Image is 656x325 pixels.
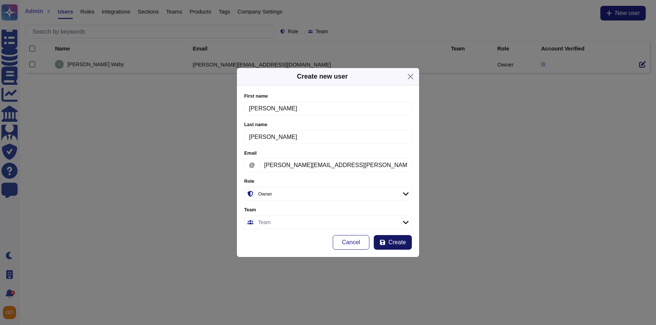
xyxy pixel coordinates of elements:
[258,220,271,225] div: Team
[244,102,412,116] input: Enter user firstname
[258,192,272,196] div: Owner
[388,239,406,245] span: Create
[333,235,369,250] button: Cancel
[244,130,412,144] input: Enter user lastname
[244,179,412,184] label: Role
[297,72,348,82] div: Create new user
[405,71,416,82] button: Close
[244,122,412,127] label: Last name
[244,208,412,212] label: Team
[374,235,412,250] button: Create
[244,151,412,156] label: Email
[259,158,412,172] input: Enter email
[244,158,260,172] span: @
[244,94,412,99] label: First name
[342,239,360,245] span: Cancel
